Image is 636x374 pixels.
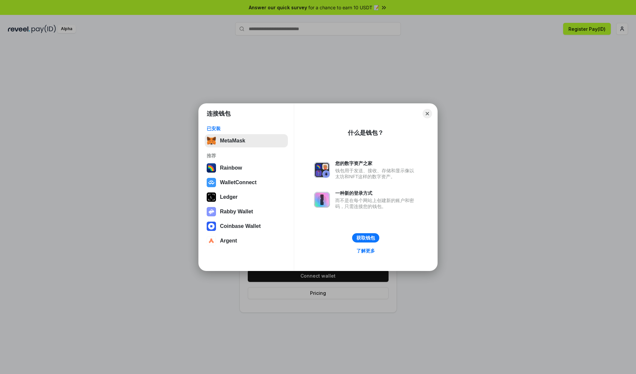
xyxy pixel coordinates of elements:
[356,248,375,254] div: 了解更多
[205,205,288,218] button: Rabby Wallet
[335,190,417,196] div: 一种新的登录方式
[207,136,216,145] img: svg+xml,%3Csvg%20fill%3D%22none%22%20height%3D%2233%22%20viewBox%3D%220%200%2035%2033%22%20width%...
[356,235,375,241] div: 获取钱包
[220,165,242,171] div: Rainbow
[205,190,288,204] button: Ledger
[205,220,288,233] button: Coinbase Wallet
[207,207,216,216] img: svg+xml,%3Csvg%20xmlns%3D%22http%3A%2F%2Fwww.w3.org%2F2000%2Fsvg%22%20fill%3D%22none%22%20viewBox...
[335,168,417,180] div: 钱包用于发送、接收、存储和显示像以太坊和NFT这样的数字资产。
[205,234,288,247] button: Argent
[205,161,288,175] button: Rainbow
[220,209,253,215] div: Rabby Wallet
[207,126,286,132] div: 已安装
[220,194,238,200] div: Ledger
[207,163,216,173] img: svg+xml,%3Csvg%20width%3D%22120%22%20height%3D%22120%22%20viewBox%3D%220%200%20120%20120%22%20fil...
[207,178,216,187] img: svg+xml,%3Csvg%20width%3D%2228%22%20height%3D%2228%22%20viewBox%3D%220%200%2028%2028%22%20fill%3D...
[314,162,330,178] img: svg+xml,%3Csvg%20xmlns%3D%22http%3A%2F%2Fwww.w3.org%2F2000%2Fsvg%22%20fill%3D%22none%22%20viewBox...
[314,192,330,208] img: svg+xml,%3Csvg%20xmlns%3D%22http%3A%2F%2Fwww.w3.org%2F2000%2Fsvg%22%20fill%3D%22none%22%20viewBox...
[207,222,216,231] img: svg+xml,%3Csvg%20width%3D%2228%22%20height%3D%2228%22%20viewBox%3D%220%200%2028%2028%22%20fill%3D...
[205,134,288,147] button: MetaMask
[220,223,261,229] div: Coinbase Wallet
[352,233,379,242] button: 获取钱包
[335,160,417,166] div: 您的数字资产之家
[205,176,288,189] button: WalletConnect
[220,238,237,244] div: Argent
[423,109,432,118] button: Close
[352,246,379,255] a: 了解更多
[207,153,286,159] div: 推荐
[207,192,216,202] img: svg+xml,%3Csvg%20xmlns%3D%22http%3A%2F%2Fwww.w3.org%2F2000%2Fsvg%22%20width%3D%2228%22%20height%3...
[220,180,257,186] div: WalletConnect
[348,129,384,137] div: 什么是钱包？
[207,110,231,118] h1: 连接钱包
[207,236,216,245] img: svg+xml,%3Csvg%20width%3D%2228%22%20height%3D%2228%22%20viewBox%3D%220%200%2028%2028%22%20fill%3D...
[220,138,245,144] div: MetaMask
[335,197,417,209] div: 而不是在每个网站上创建新的账户和密码，只需连接您的钱包。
